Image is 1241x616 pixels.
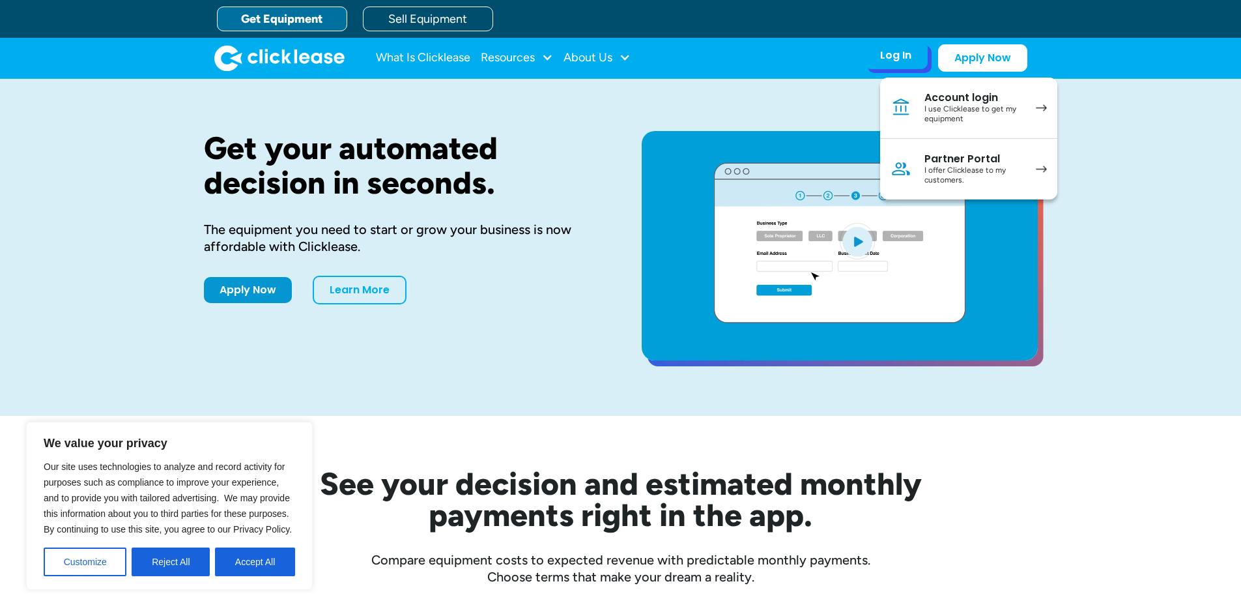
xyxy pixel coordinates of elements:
div: Log In [880,49,911,62]
div: Compare equipment costs to expected revenue with predictable monthly payments. Choose terms that ... [204,551,1038,585]
div: About Us [563,45,631,71]
a: Apply Now [204,277,292,303]
img: Bank icon [891,97,911,118]
a: home [214,45,345,71]
a: Partner PortalI offer Clicklease to my customers. [880,139,1057,199]
div: Account login [924,91,1023,104]
button: Reject All [132,548,210,576]
img: Blue play button logo on a light blue circular background [840,223,875,259]
p: We value your privacy [44,435,295,451]
img: Person icon [891,158,911,179]
img: Clicklease logo [214,45,345,71]
img: arrow [1036,166,1047,173]
div: We value your privacy [26,422,313,590]
button: Accept All [215,548,295,576]
div: Partner Portal [924,153,1023,166]
a: open lightbox [642,131,1038,360]
a: Apply Now [938,44,1027,72]
div: I use Clicklease to get my equipment [924,104,1023,125]
div: I offer Clicklease to my customers. [924,166,1023,186]
div: Resources [481,45,553,71]
a: Account loginI use Clicklease to get my equipment [880,78,1057,139]
a: Get Equipment [217,7,347,31]
span: Our site uses technologies to analyze and record activity for purposes such as compliance to impr... [44,462,292,535]
nav: Log In [880,78,1057,199]
a: What Is Clicklease [376,45,470,71]
button: Customize [44,548,126,576]
a: Sell Equipment [363,7,493,31]
img: arrow [1036,104,1047,111]
a: Learn More [313,276,407,304]
h2: See your decision and estimated monthly payments right in the app. [256,468,986,531]
div: The equipment you need to start or grow your business is now affordable with Clicklease. [204,221,600,255]
h1: Get your automated decision in seconds. [204,131,600,200]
